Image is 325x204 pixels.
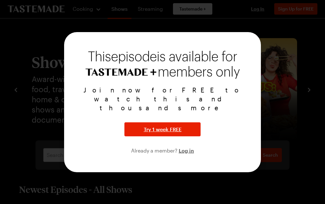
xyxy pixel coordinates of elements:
[144,126,182,133] span: Try 1 week FREE
[158,65,240,79] span: members only
[179,146,194,154] button: Log in
[131,147,179,153] span: Already a member?
[85,68,156,76] img: Tastemade+
[72,85,253,112] p: Join now for FREE to watch this and thousands more
[124,122,201,136] button: Try 1 week FREE
[88,51,237,63] span: This episode is available for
